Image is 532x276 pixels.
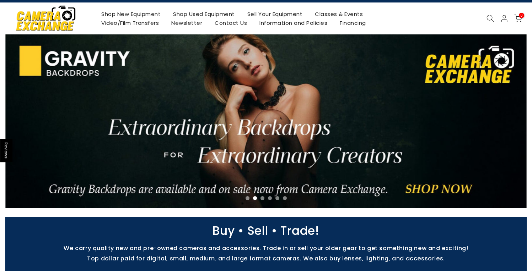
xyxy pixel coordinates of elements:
[309,10,369,18] a: Classes & Events
[268,196,272,200] li: Page dot 4
[167,10,241,18] a: Shop Used Equipment
[209,18,253,27] a: Contact Us
[95,10,167,18] a: Shop New Equipment
[519,13,524,18] span: 0
[514,15,522,22] a: 0
[246,196,249,200] li: Page dot 1
[2,245,530,252] p: We carry quality new and pre-owned cameras and accessories. Trade in or sell your older gear to g...
[275,196,279,200] li: Page dot 5
[334,18,372,27] a: Financing
[165,18,209,27] a: Newsletter
[2,227,530,234] p: Buy • Sell • Trade!
[253,18,334,27] a: Information and Policies
[260,196,264,200] li: Page dot 3
[241,10,309,18] a: Sell Your Equipment
[253,196,257,200] li: Page dot 2
[95,18,165,27] a: Video/Film Transfers
[2,255,530,262] p: Top dollar paid for digital, small, medium, and large format cameras. We also buy lenses, lightin...
[283,196,287,200] li: Page dot 6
